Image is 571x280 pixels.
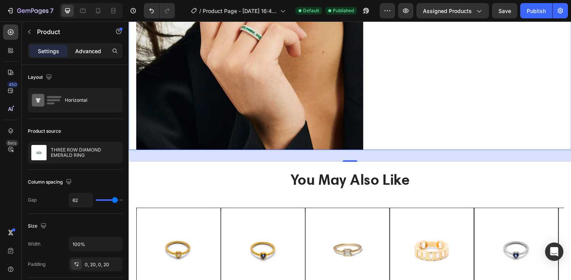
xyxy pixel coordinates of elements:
div: Beta [6,140,18,146]
a: WHITE GOLD SAPPHIRE HEART RING [358,193,444,280]
span: Assigned Products [423,7,472,15]
p: Advanced [75,47,101,55]
div: Open Intercom Messenger [545,243,563,261]
div: Padding [28,261,45,268]
a: WHITE TOPAZ BEZEL SET RING [270,193,357,280]
input: Auto [69,237,122,251]
div: Horizontal [65,91,111,109]
a: YELLOW GOLD MINI BAGUETTE RING [183,193,269,280]
span: Default [303,7,319,14]
p: 7 [50,6,53,15]
p: Settings [38,47,59,55]
div: Layout [28,72,53,83]
span: / [199,7,201,15]
button: Publish [520,3,552,18]
h2: You May Also Like [8,153,450,174]
button: Assigned Products [416,3,489,18]
iframe: Design area [129,21,571,280]
div: Publish [527,7,546,15]
div: Size [28,221,48,231]
button: Save [492,3,517,18]
div: 450 [7,81,18,88]
a: WHITE GOLD OVAL STONE RING [445,193,532,280]
span: Product Page - [DATE] 16:44:36 [203,7,277,15]
button: 7 [3,3,57,18]
p: THREE ROW DIAMOND EMERALD RING [51,147,119,158]
p: Product [37,27,102,36]
div: Product source [28,128,61,135]
span: Published [333,7,354,14]
a: YELLOW GOLD YELLOW DIAMOND HEART RING [8,193,95,280]
div: Undo/Redo [144,3,175,18]
div: Gap [28,197,37,203]
input: Auto [69,193,92,207]
div: Column spacing [28,177,73,187]
span: Save [498,8,511,14]
div: 0, 20, 0, 20 [85,261,121,268]
img: product feature img [31,145,47,160]
a: YELLOW GOLD SAPPHIRE HEART RING [95,193,182,280]
div: Width [28,241,40,247]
